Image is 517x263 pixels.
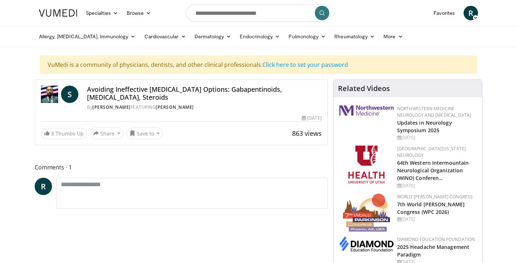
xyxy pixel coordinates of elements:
a: World [PERSON_NAME] Congress [397,194,473,200]
h4: Avoiding Ineffective [MEDICAL_DATA] Options: Gabapentinoids, [MEDICAL_DATA], Steroids [87,86,321,101]
a: S [61,86,78,103]
span: 863 views [292,129,322,138]
div: By FEATURING [87,104,321,111]
div: VuMedi is a community of physicians, dentists, and other clinical professionals. [40,56,477,74]
div: [DATE] [302,115,321,121]
div: [DATE] [397,134,476,141]
a: Browse [122,6,156,20]
a: 8 Thumbs Up [41,128,87,139]
div: [DATE] [397,216,476,223]
a: Specialties [82,6,122,20]
a: Endocrinology [235,29,284,44]
div: [DATE] [397,182,476,189]
img: d0406666-9e5f-4b94-941b-f1257ac5ccaf.png.150x105_q85_autocrop_double_scale_upscale_version-0.2.png [339,236,394,251]
input: Search topics, interventions [186,4,331,22]
a: Cardiovascular [140,29,190,44]
img: f6362829-b0a3-407d-a044-59546adfd345.png.150x105_q85_autocrop_double_scale_upscale_version-0.2.png [348,146,385,184]
img: 2a462fb6-9365-492a-ac79-3166a6f924d8.png.150x105_q85_autocrop_double_scale_upscale_version-0.2.jpg [339,105,394,116]
a: Click here to set your password [262,61,348,69]
a: R [464,6,478,20]
a: Dermatology [190,29,236,44]
span: Comments 1 [35,163,328,172]
a: Northwestern Medicine Neurology and [MEDICAL_DATA] [397,105,472,118]
a: R [35,178,52,195]
a: 64th Western Intermountain Neurological Organization (WINO) Conferen… [397,159,469,181]
a: More [379,29,407,44]
a: 2025 Headache Management Paradigm [397,243,469,258]
a: Favorites [429,6,459,20]
a: Rheumatology [330,29,379,44]
span: 8 [51,130,54,137]
a: Updates in Neurology Symposium 2025 [397,119,452,134]
button: Share [90,128,123,139]
a: Diamond Education Foundation [397,236,475,242]
a: Pulmonology [284,29,330,44]
img: 16fe1da8-a9a0-4f15-bd45-1dd1acf19c34.png.150x105_q85_autocrop_double_scale_upscale_version-0.2.png [343,194,390,232]
a: [GEOGRAPHIC_DATA][US_STATE] Neurology [397,146,466,158]
img: VuMedi Logo [39,9,77,17]
a: [PERSON_NAME] [156,104,194,110]
img: Dr. Sergey Motov [41,86,58,103]
h4: Related Videos [338,84,390,93]
button: Save to [126,128,163,139]
a: 7th World [PERSON_NAME] Congress (WPC 2026) [397,201,465,215]
a: Allergy, [MEDICAL_DATA], Immunology [35,29,140,44]
a: [PERSON_NAME] [92,104,131,110]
